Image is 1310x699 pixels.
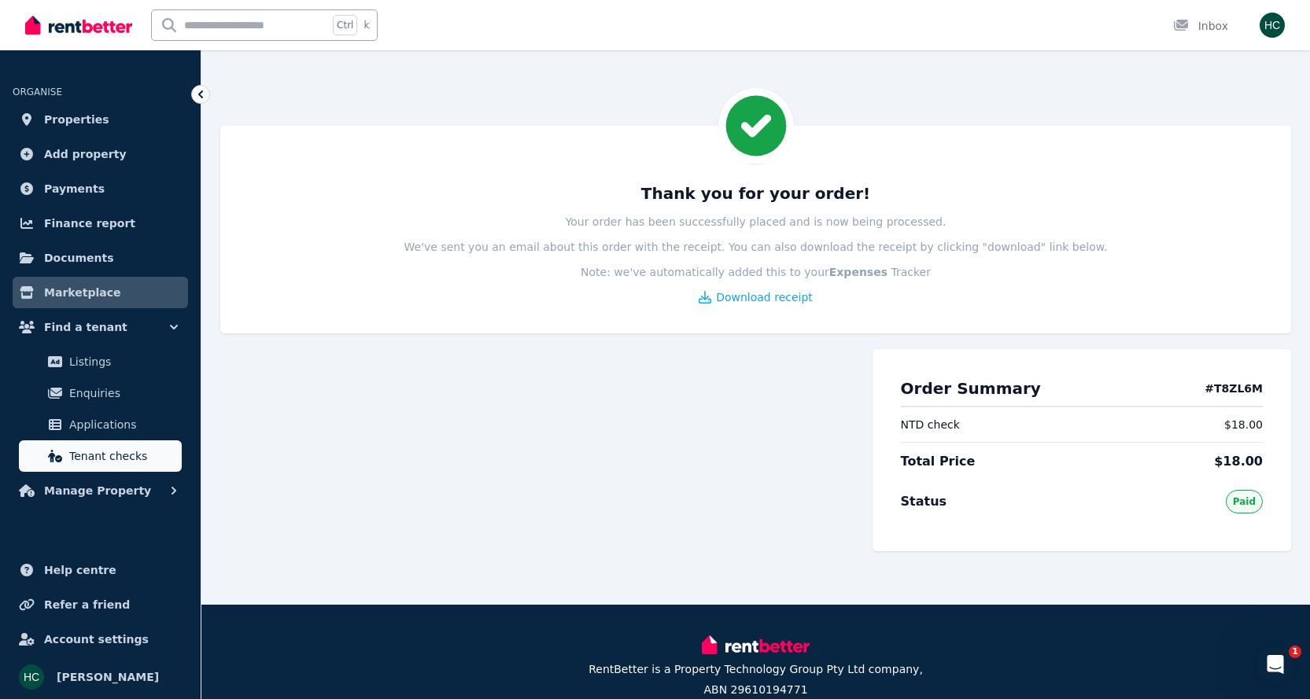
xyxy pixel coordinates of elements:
[13,311,188,343] button: Find a tenant
[69,447,175,465] span: Tenant checks
[13,589,188,620] a: Refer a friend
[1224,417,1263,432] span: $18.00
[44,145,127,164] span: Add property
[901,492,947,511] span: Status
[901,377,1041,399] h2: Order Summary
[69,384,175,403] span: Enquiries
[44,179,105,198] span: Payments
[25,13,132,37] img: RentBetter
[703,682,807,697] p: ABN 29610194771
[13,277,188,308] a: Marketplace
[44,283,120,302] span: Marketplace
[404,239,1108,255] p: We've sent you an email about this order with the receipt. You can also download the receipt by c...
[716,289,813,305] span: Download receipt
[1289,646,1301,658] span: 1
[13,138,188,170] a: Add property
[641,182,870,204] h3: Thank you for your order!
[19,664,44,690] img: Helene Cohen
[1214,452,1263,471] span: $18.00
[69,352,175,371] span: Listings
[44,630,149,649] span: Account settings
[829,266,887,278] b: Expenses
[1256,646,1294,683] iframe: Intercom live chat
[1173,18,1228,34] div: Inbox
[566,214,947,230] p: Your order has been successfully placed and is now being processed.
[69,415,175,434] span: Applications
[19,409,182,440] a: Applications
[44,214,135,233] span: Finance report
[13,104,188,135] a: Properties
[19,440,182,472] a: Tenant checks
[44,110,109,129] span: Properties
[13,242,188,274] a: Documents
[57,668,159,686] span: [PERSON_NAME]
[13,624,188,655] a: Account settings
[363,19,369,31] span: k
[1260,13,1285,38] img: Helene Cohen
[44,318,127,337] span: Find a tenant
[1233,495,1256,508] span: Paid
[44,595,130,614] span: Refer a friend
[44,248,114,267] span: Documents
[13,173,188,204] a: Payments
[1205,381,1263,396] h4: # T8ZL6M
[44,561,116,579] span: Help centre
[901,452,976,471] span: Total Price
[44,481,151,500] span: Manage Property
[19,346,182,377] a: Listings
[589,661,923,677] p: RentBetter is a Property Technology Group Pty Ltd company,
[13,475,188,506] button: Manage Property
[19,377,182,409] a: Enquiries
[901,417,960,432] span: NTD check
[581,264,931,280] p: Note: we've automatically added this to your Tracker
[13,86,62,97] span: ORGANISE
[702,633,809,657] img: RentBetter
[13,554,188,586] a: Help centre
[333,15,357,35] span: Ctrl
[13,208,188,239] a: Finance report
